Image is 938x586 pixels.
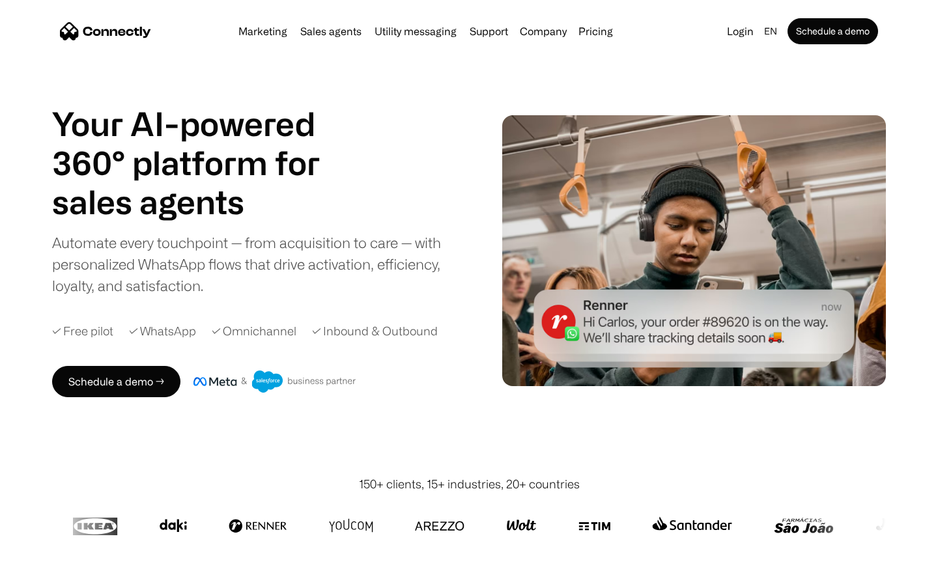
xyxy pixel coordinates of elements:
[52,322,113,340] div: ✓ Free pilot
[193,370,356,393] img: Meta and Salesforce business partner badge.
[722,22,759,40] a: Login
[233,26,292,36] a: Marketing
[573,26,618,36] a: Pricing
[129,322,196,340] div: ✓ WhatsApp
[212,322,296,340] div: ✓ Omnichannel
[369,26,462,36] a: Utility messaging
[13,562,78,581] aside: Language selected: English
[52,104,352,182] h1: Your AI-powered 360° platform for
[26,563,78,581] ul: Language list
[52,366,180,397] a: Schedule a demo →
[312,322,438,340] div: ✓ Inbound & Outbound
[52,232,462,296] div: Automate every touchpoint — from acquisition to care — with personalized WhatsApp flows that driv...
[764,22,777,40] div: en
[464,26,513,36] a: Support
[788,18,878,44] a: Schedule a demo
[520,22,567,40] div: Company
[359,475,580,493] div: 150+ clients, 15+ industries, 20+ countries
[52,182,352,221] h1: sales agents
[295,26,367,36] a: Sales agents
